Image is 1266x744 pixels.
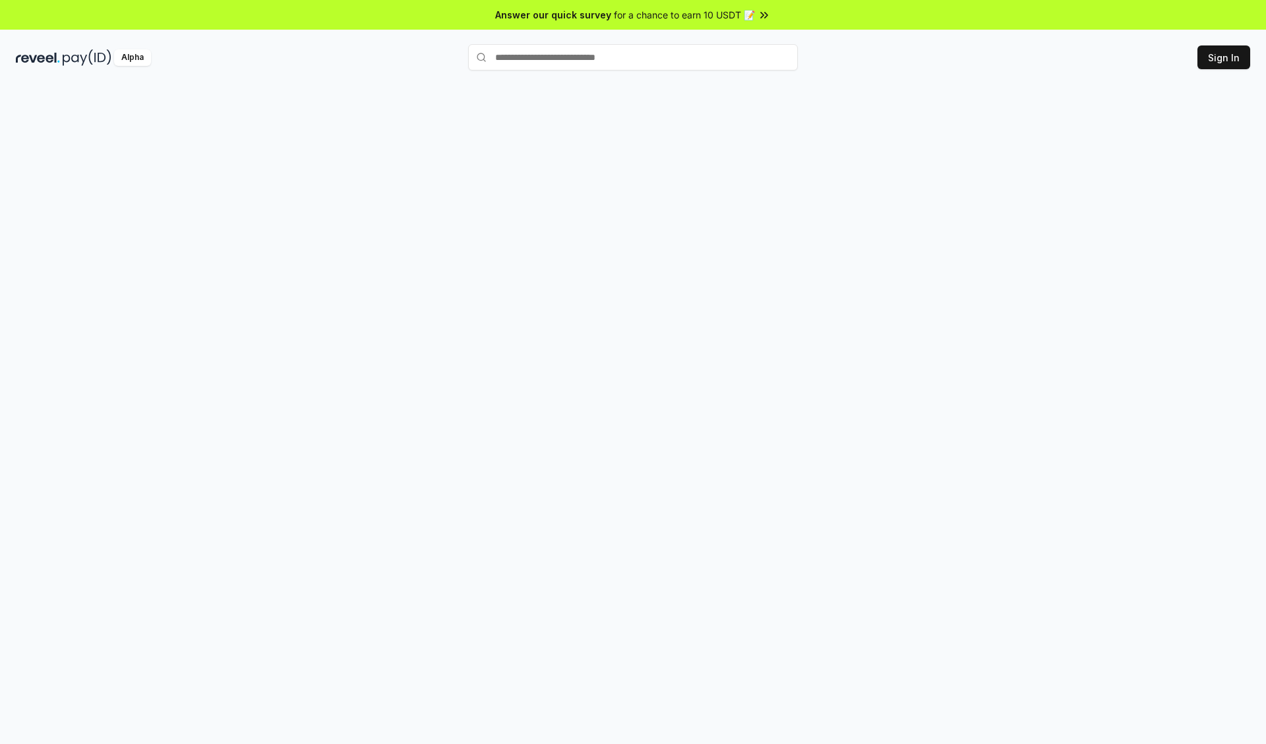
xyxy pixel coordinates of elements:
span: for a chance to earn 10 USDT 📝 [614,8,755,22]
button: Sign In [1197,45,1250,69]
img: pay_id [63,49,111,66]
span: Answer our quick survey [495,8,611,22]
img: reveel_dark [16,49,60,66]
div: Alpha [114,49,151,66]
